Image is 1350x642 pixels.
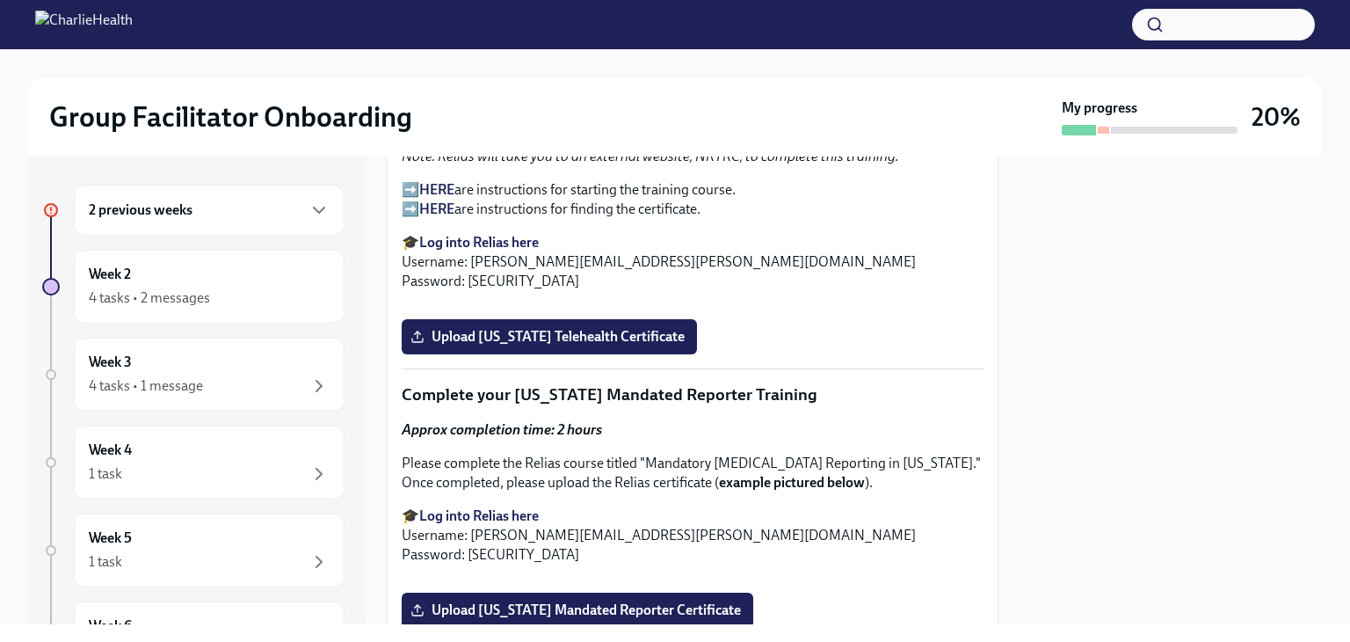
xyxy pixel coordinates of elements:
h6: Week 4 [89,441,132,460]
h6: Week 2 [89,265,131,284]
h6: 2 previous weeks [89,201,192,220]
a: Week 24 tasks • 2 messages [42,250,345,324]
div: 2 previous weeks [74,185,345,236]
label: Upload [US_STATE] Mandated Reporter Certificate [402,593,753,628]
strong: Approx completion time: 2 hours [402,421,602,438]
h6: Week 5 [89,529,132,548]
span: Upload [US_STATE] Mandated Reporter Certificate [414,602,741,619]
h3: 20% [1252,101,1301,133]
div: 1 task [89,464,122,484]
strong: example pictured below [719,474,865,491]
a: HERE [419,201,454,217]
p: ➡️ are instructions for starting the training course. ➡️ are instructions for finding the certifi... [402,180,983,219]
img: CharlieHealth [35,11,133,39]
h6: Week 3 [89,353,132,372]
p: 🎓 Username: [PERSON_NAME][EMAIL_ADDRESS][PERSON_NAME][DOMAIN_NAME] Password: [SECURITY_DATA] [402,233,983,291]
h2: Group Facilitator Onboarding [49,99,412,135]
div: 4 tasks • 2 messages [89,288,210,308]
div: 1 task [89,552,122,572]
p: Please complete the Relias course titled "Mandatory [MEDICAL_DATA] Reporting in [US_STATE]." Once... [402,454,983,492]
p: 🎓 Username: [PERSON_NAME][EMAIL_ADDRESS][PERSON_NAME][DOMAIN_NAME] Password: [SECURITY_DATA] [402,507,983,565]
h6: Week 6 [89,616,132,636]
a: Log into Relias here [419,234,539,251]
span: Upload [US_STATE] Telehealth Certificate [414,328,685,346]
a: Log into Relias here [419,507,539,524]
p: Complete your [US_STATE] Mandated Reporter Training [402,383,983,406]
a: HERE [419,181,454,198]
a: Week 51 task [42,514,345,587]
a: Week 41 task [42,426,345,500]
a: Week 34 tasks • 1 message [42,338,345,412]
strong: My progress [1062,98,1137,118]
div: 4 tasks • 1 message [89,376,203,396]
label: Upload [US_STATE] Telehealth Certificate [402,319,697,354]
